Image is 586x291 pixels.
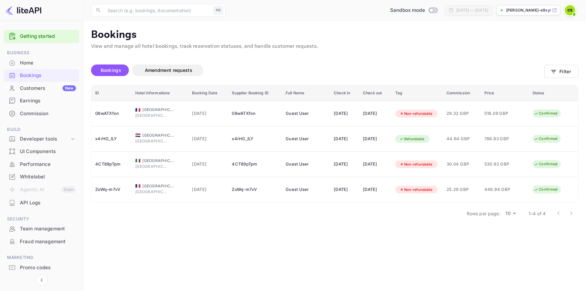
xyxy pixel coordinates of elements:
[4,69,79,82] div: Bookings
[334,108,355,119] div: [DATE]
[232,184,278,195] div: ZoWq-m7vV
[20,264,76,271] div: Promo codes
[20,135,70,143] div: Developer tools
[390,7,425,14] span: Sandbox mode
[20,72,76,79] div: Bookings
[530,160,562,168] div: Confirmed
[228,85,282,101] th: Supplier Booking ID
[95,184,128,195] div: ZoWq-m7vV
[447,110,477,117] span: 29.32 GBP
[4,95,79,107] div: Earnings
[192,161,224,168] span: [DATE]
[4,235,79,248] div: Fraud management
[63,85,76,91] div: New
[232,134,278,144] div: x4rHG_lLY
[188,85,228,101] th: Booking Date
[135,113,167,118] span: [GEOGRAPHIC_DATA]
[192,186,224,193] span: [DATE]
[20,59,76,67] div: Home
[4,158,79,170] a: Performance
[20,148,76,155] div: UI Components
[286,108,318,119] div: Guest User
[4,261,79,274] div: Promo codes
[363,184,388,195] div: [DATE]
[232,159,278,169] div: 4CT89pTpm
[192,110,224,117] span: [DATE]
[95,159,128,169] div: 4CT89pTpm
[481,85,529,101] th: Price
[484,186,516,193] span: 446.94 GBP
[4,57,79,69] div: Home
[4,254,79,261] span: Marketing
[91,85,578,202] table: booking table
[20,238,76,245] div: Fraud management
[395,135,429,143] div: Refundable
[142,183,174,189] span: [GEOGRAPHIC_DATA]
[4,126,79,133] span: Build
[4,30,79,43] div: Getting started
[20,225,76,233] div: Team management
[20,199,76,207] div: API Logs
[334,184,355,195] div: [DATE]
[4,235,79,247] a: Fraud management
[232,108,278,119] div: 08wATXfon
[4,107,79,120] div: Commission
[4,145,79,157] a: UI Components
[4,197,79,209] a: API Logs
[4,261,79,273] a: Promo codes
[135,184,140,188] span: France
[447,161,477,168] span: 30.04 GBP
[5,5,41,15] img: LiteAPI logo
[20,97,76,105] div: Earnings
[395,160,437,168] div: Non-refundable
[4,69,79,81] a: Bookings
[4,49,79,56] span: Business
[4,95,79,107] a: Earnings
[20,110,76,117] div: Commission
[135,133,140,137] span: Netherlands
[363,134,388,144] div: [DATE]
[135,138,167,144] span: [GEOGRAPHIC_DATA]
[330,85,359,101] th: Check in
[131,85,188,101] th: Hotel informations
[544,65,578,78] button: Filter
[503,209,518,218] div: 10
[20,173,76,181] div: Whitelabel
[104,4,211,17] input: Search (e.g. bookings, documentation)
[286,184,318,195] div: Guest User
[4,171,79,183] div: Whitelabel
[135,158,140,163] span: Italy
[91,85,131,101] th: ID
[4,107,79,119] a: Commission
[363,108,388,119] div: [DATE]
[359,85,391,101] th: Check out
[91,43,578,50] p: View and manage all hotel bookings, track reservation statuses, and handle customer requests.
[91,29,578,41] p: Bookings
[334,159,355,169] div: [DATE]
[101,67,121,73] span: Bookings
[286,134,318,144] div: Guest User
[334,134,355,144] div: [DATE]
[530,135,562,143] div: Confirmed
[530,109,562,117] div: Confirmed
[529,85,578,101] th: Status
[363,159,388,169] div: [DATE]
[142,107,174,113] span: [GEOGRAPHIC_DATA]
[456,7,488,13] div: [DATE] — [DATE]
[484,161,516,168] span: 530.92 GBP
[4,82,79,95] div: CustomersNew
[443,85,481,101] th: Commission
[135,189,167,195] span: [GEOGRAPHIC_DATA]
[4,158,79,171] div: Performance
[286,159,318,169] div: Guest User
[95,134,128,144] div: x4rHG_lLY
[4,197,79,209] div: API Logs
[4,216,79,223] span: Security
[4,82,79,94] a: CustomersNew
[395,110,437,118] div: Non-refundable
[447,135,477,142] span: 44.64 GBP
[506,7,551,13] p: [PERSON_NAME]-e9xyf.nui...
[36,274,47,286] button: Collapse navigation
[20,33,76,40] a: Getting started
[484,110,516,117] span: 518.09 GBP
